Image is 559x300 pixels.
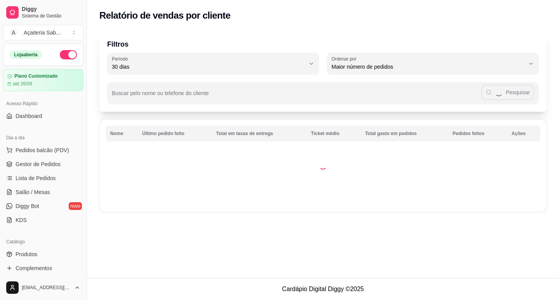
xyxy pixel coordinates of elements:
[16,202,39,210] span: Diggy Bot
[60,50,77,59] button: Alterar Status
[3,69,83,91] a: Plano Customizadoaté 26/09
[319,162,327,170] div: Loading
[332,55,359,62] label: Ordenar por
[16,216,27,224] span: KDS
[3,110,83,122] a: Dashboard
[3,278,83,297] button: [EMAIL_ADDRESS][DOMAIN_NAME]
[16,250,37,258] span: Produtos
[16,264,52,272] span: Complementos
[3,25,83,40] button: Select a team
[107,53,319,75] button: Período30 dias
[3,3,83,22] a: DiggySistema de Gestão
[10,29,17,36] span: A
[3,248,83,260] a: Produtos
[112,92,481,100] input: Buscar pelo nome ou telefone do cliente
[3,186,83,198] a: Salão / Mesas
[10,50,42,59] div: Loja aberta
[16,112,42,120] span: Dashboard
[332,63,525,71] span: Maior número de pedidos
[3,236,83,248] div: Catálogo
[3,262,83,274] a: Complementos
[112,63,305,71] span: 30 dias
[3,200,83,212] a: Diggy Botnovo
[112,55,130,62] label: Período
[16,174,56,182] span: Lista de Pedidos
[3,144,83,156] button: Pedidos balcão (PDV)
[22,13,80,19] span: Sistema de Gestão
[3,158,83,170] a: Gestor de Pedidos
[3,172,83,184] a: Lista de Pedidos
[99,9,231,22] h2: Relatório de vendas por cliente
[327,53,539,75] button: Ordenar porMaior número de pedidos
[3,97,83,110] div: Acesso Rápido
[3,132,83,144] div: Dia a dia
[14,73,57,79] article: Plano Customizado
[16,146,69,154] span: Pedidos balcão (PDV)
[107,39,539,50] p: Filtros
[22,6,80,13] span: Diggy
[3,214,83,226] a: KDS
[16,188,50,196] span: Salão / Mesas
[22,284,71,291] span: [EMAIL_ADDRESS][DOMAIN_NAME]
[24,29,61,36] div: Açaiteria Sab ...
[13,81,32,87] article: até 26/09
[87,278,559,300] footer: Cardápio Digital Diggy © 2025
[16,160,61,168] span: Gestor de Pedidos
